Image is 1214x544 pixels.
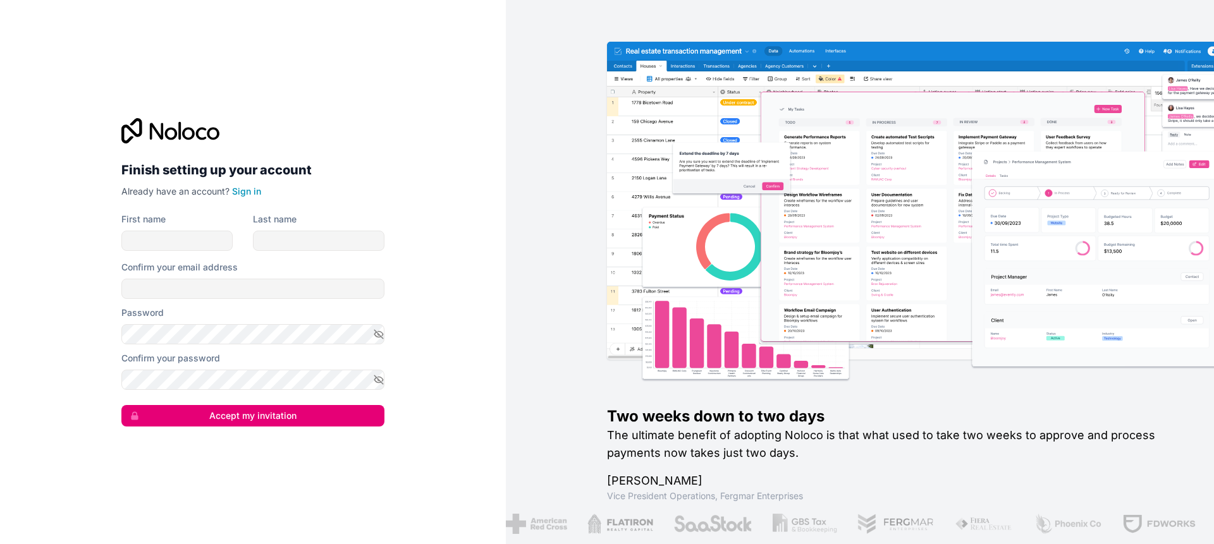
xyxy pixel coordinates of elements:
[586,514,652,534] img: /assets/flatiron-C8eUkumj.png
[121,213,166,226] label: First name
[607,426,1174,462] h2: The ultimate benefit of adopting Noloco is that what used to take two weeks to approve and proces...
[121,370,384,390] input: Confirm password
[121,279,384,299] input: Email address
[1120,514,1194,534] img: /assets/fdworks-Bi04fVtw.png
[1033,514,1101,534] img: /assets/phoenix-BREaitsQ.png
[121,306,164,319] label: Password
[121,231,233,251] input: given-name
[253,213,297,226] label: Last name
[121,324,384,344] input: Password
[607,472,1174,490] h1: [PERSON_NAME]
[253,231,384,251] input: family-name
[121,352,220,365] label: Confirm your password
[953,514,1012,534] img: /assets/fiera-fwj2N5v4.png
[121,186,230,196] span: Already have an account?
[232,186,261,196] a: Sign in
[855,514,933,534] img: /assets/fergmar-CudnrXN5.png
[671,514,751,534] img: /assets/saastock-C6Zbiodz.png
[505,514,566,534] img: /assets/american-red-cross-BAupjrZR.png
[121,261,238,274] label: Confirm your email address
[607,490,1174,502] h1: Vice President Operations , Fergmar Enterprises
[121,159,384,181] h2: Finish setting up your account
[607,406,1174,426] h1: Two weeks down to two days
[771,514,836,534] img: /assets/gbstax-C-GtDUiK.png
[121,405,384,426] button: Accept my invitation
